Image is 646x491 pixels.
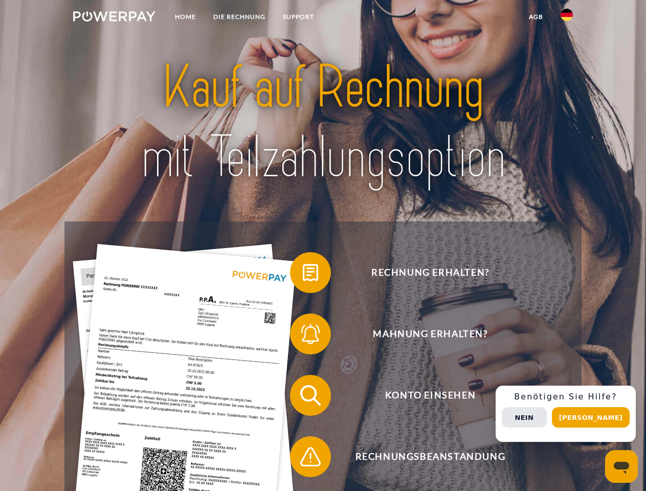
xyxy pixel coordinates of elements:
button: [PERSON_NAME] [552,407,630,428]
img: qb_bill.svg [298,260,323,285]
button: Konto einsehen [290,375,556,416]
span: Mahnung erhalten? [305,314,555,354]
img: qb_search.svg [298,383,323,408]
h3: Benötigen Sie Hilfe? [502,392,630,402]
button: Mahnung erhalten? [290,314,556,354]
a: SUPPORT [274,8,323,26]
a: agb [520,8,552,26]
button: Rechnungsbeanstandung [290,436,556,477]
span: Rechnung erhalten? [305,252,555,293]
span: Rechnungsbeanstandung [305,436,555,477]
a: Home [166,8,205,26]
iframe: Schaltfläche zum Öffnen des Messaging-Fensters [605,450,638,483]
img: de [561,9,573,21]
button: Rechnung erhalten? [290,252,556,293]
img: qb_bell.svg [298,321,323,347]
div: Schnellhilfe [496,386,636,442]
a: DIE RECHNUNG [205,8,274,26]
button: Nein [502,407,547,428]
img: logo-powerpay-white.svg [73,11,155,21]
img: qb_warning.svg [298,444,323,470]
span: Konto einsehen [305,375,555,416]
img: title-powerpay_de.svg [98,49,548,196]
